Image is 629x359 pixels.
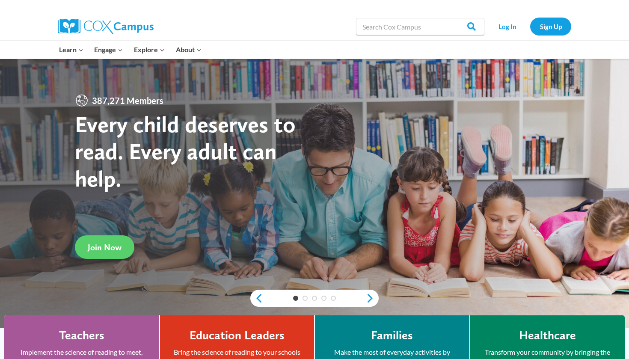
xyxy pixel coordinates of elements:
span: Engage [94,44,123,55]
h4: Teachers [59,328,104,343]
h4: Education Leaders [190,328,285,343]
span: 387,271 Members [89,94,167,107]
a: 2 [303,296,308,301]
nav: Secondary Navigation [489,18,571,35]
span: About [176,44,202,55]
a: 3 [312,296,317,301]
a: next [366,293,379,303]
span: Join Now [88,242,122,252]
h4: Families [371,328,413,343]
a: previous [250,293,263,303]
a: Join Now [75,235,134,259]
a: 5 [331,296,336,301]
input: Search Cox Campus [356,18,484,35]
div: content slider buttons [250,290,379,307]
a: Sign Up [530,18,571,35]
strong: Every child deserves to read. Every adult can help. [75,110,296,192]
img: Cox Campus [58,19,154,34]
nav: Primary Navigation [53,41,207,59]
span: Learn [59,44,83,55]
a: Log In [489,18,526,35]
h4: Healthcare [519,328,576,343]
a: 4 [321,296,326,301]
span: Explore [134,44,165,55]
a: 1 [293,296,298,301]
